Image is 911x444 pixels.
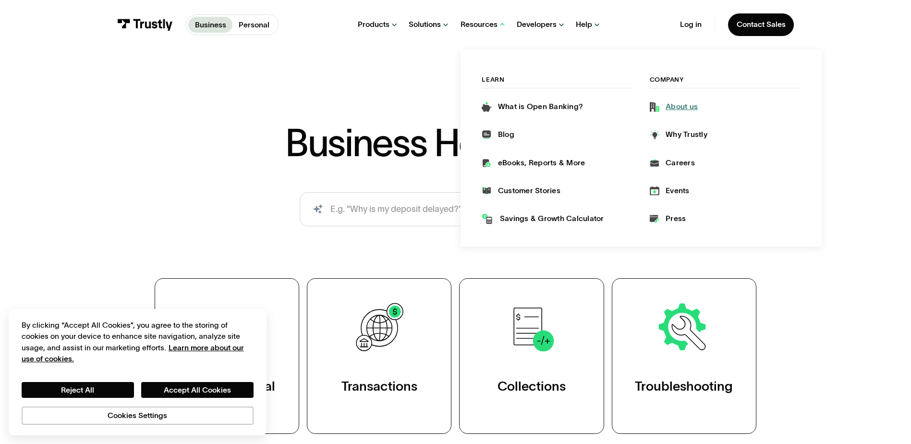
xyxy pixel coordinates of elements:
h1: Business Help Center [285,124,626,162]
div: Help [576,20,592,29]
form: Search [300,192,611,227]
a: About us [650,101,698,112]
a: What is Open Banking? [482,101,583,112]
div: Developers [517,20,557,29]
a: Savings & Growth Calculator [482,213,604,225]
button: Reject All [22,382,134,398]
div: Why Trustly [666,129,707,140]
a: eBooks, Reports & More [482,158,585,168]
a: Collections [459,278,604,434]
nav: Resources [461,49,822,247]
div: Products [358,20,389,29]
div: What is Open Banking? [498,101,583,112]
div: Contact Sales [737,20,786,29]
input: search [300,192,611,227]
a: Press [650,213,686,224]
div: Transactions [341,378,417,395]
div: Company [650,75,800,84]
a: Careers [650,158,695,168]
a: Blog [482,129,514,140]
a: Why Trustly [650,129,707,140]
div: Collections [498,378,566,395]
div: Solutions [409,20,441,29]
a: Contact Sales [728,13,794,36]
div: Privacy [22,320,254,425]
div: Learn [482,75,632,84]
button: Accept All Cookies [141,382,254,398]
img: Trustly Logo [117,19,173,31]
a: Personal [232,17,276,32]
div: Savings & Growth Calculator [500,213,604,225]
button: Cookies Settings [22,407,254,425]
div: By clicking “Accept All Cookies”, you agree to the storing of cookies on your device to enhance s... [22,320,254,365]
a: Troubleshooting [612,278,756,434]
div: Troubleshooting [635,378,733,395]
div: eBooks, Reports & More [498,158,585,168]
p: Business [195,19,226,31]
div: Press [666,213,686,224]
div: Customer Stories [498,185,560,196]
a: Transactions [307,278,451,434]
div: Careers [666,158,695,168]
div: Cookie banner [9,309,267,436]
div: Blog [498,129,514,140]
a: Business [188,17,232,32]
div: About us [666,101,698,112]
a: Merchant Portal Support [155,278,299,434]
a: Events [650,185,690,196]
a: Customer Stories [482,185,560,196]
div: Resources [461,20,498,29]
a: Log in [680,20,702,29]
p: Personal [239,19,269,31]
div: Events [666,185,690,196]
